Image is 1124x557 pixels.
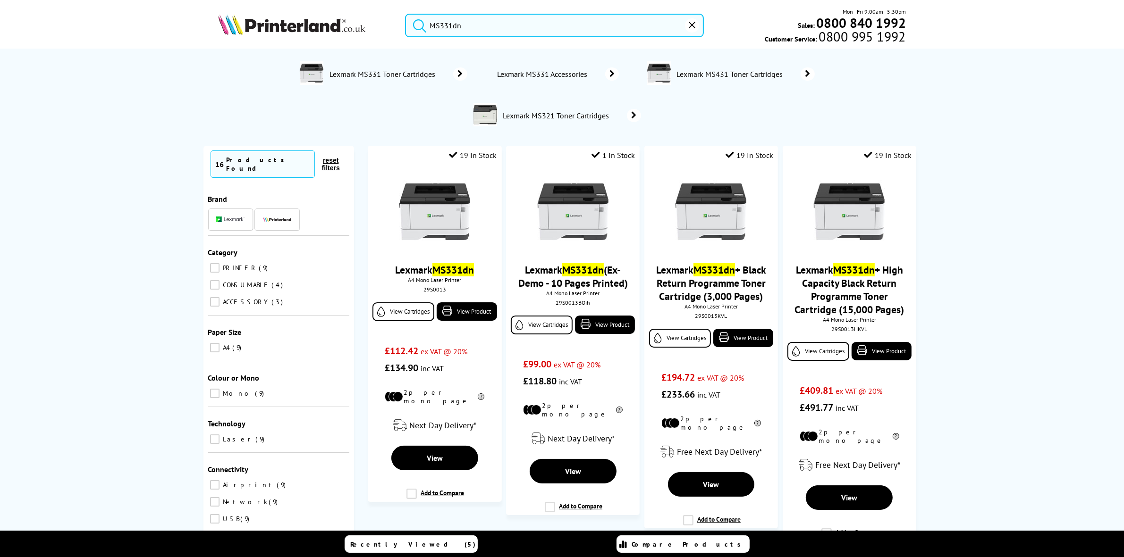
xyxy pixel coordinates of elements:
[649,329,711,348] a: View Cartridges
[216,216,245,222] img: Lexmark
[649,303,773,310] span: A4 Mono Laser Printer
[272,298,286,306] span: 3
[649,439,773,465] div: modal_delivery
[502,111,613,120] span: Lexmark MS321 Toner Cartridges
[277,481,288,489] span: 9
[208,419,246,428] span: Technology
[405,14,703,37] input: Search pr
[221,298,271,306] span: ACCESSORY
[843,7,906,16] span: Mon - Fri 9:00am - 5:30pm
[676,69,786,79] span: Lexmark MS431 Toner Cartridges
[218,14,393,37] a: Printerland Logo
[210,434,220,444] input: Laser 9
[703,480,719,489] span: View
[794,263,904,316] a: LexmarkMS331dn+ High Capacity Black Return Programme Toner Cartridge (15,000 Pages)
[315,156,347,172] button: reset filters
[836,386,882,396] span: ex VAT @ 20%
[693,263,735,276] mark: MS331dn
[372,302,434,321] a: View Cartridges
[473,103,497,126] img: 36S0108-conspage.jpg
[208,327,242,337] span: Paper Size
[421,347,467,356] span: ex VAT @ 20%
[523,401,623,418] li: 2p per mono page
[798,21,815,30] span: Sales:
[221,481,276,489] span: Airprint
[676,176,746,247] img: Lexmark-29S0013-MS331-Front-Small2.jpg
[632,540,746,549] span: Compare Products
[726,150,773,160] div: 19 In Stock
[210,480,220,490] input: Airprint 9
[800,401,833,414] span: £491.77
[554,360,600,369] span: ex VAT @ 20%
[496,69,591,79] span: Lexmark MS331 Accessories
[647,61,671,85] img: Lexmark-MS431-DeptImage.jpg
[409,420,476,431] span: Next Day Delivery*
[818,32,906,41] span: 0800 995 1992
[518,263,628,290] a: LexmarkMS331dn(Ex-Demo - 10 Pages Printed)
[523,358,551,370] span: £99.00
[833,263,875,276] mark: MS331dn
[427,453,443,463] span: View
[395,263,474,276] a: LexmarkMS331dn
[800,384,833,397] span: £409.81
[328,69,439,79] span: Lexmark MS331 Toner Cartridges
[661,415,761,432] li: 2p per mono page
[345,535,478,553] a: Recently Viewed (5)
[651,312,771,319] div: 29S0013KVL
[210,514,220,524] input: USB 9
[790,325,909,333] div: 29S0013HKVL
[233,343,244,352] span: 9
[221,264,258,272] span: PRINTER
[836,403,859,413] span: inc VAT
[661,371,695,383] span: £194.72
[221,498,268,506] span: Network
[241,515,252,523] span: 9
[263,217,291,222] img: Printerland
[216,159,224,169] span: 16
[513,299,633,306] div: 29S0013BOih
[511,425,635,452] div: modal_delivery
[864,150,912,160] div: 19 In Stock
[697,390,720,399] span: inc VAT
[391,446,478,470] a: View
[385,362,418,374] span: £134.90
[530,459,617,483] a: View
[656,263,766,303] a: LexmarkMS331dn+ Black Return Programme Toner Cartridge (3,000 Pages)
[787,452,912,478] div: modal_delivery
[210,263,220,273] input: PRINTER 9
[300,61,323,85] img: 29S0013-deptimage.jpg
[617,535,750,553] a: Compare Products
[559,377,582,386] span: inc VAT
[814,176,885,247] img: Lexmark-29S0013-MS331-Front-Small2.jpg
[562,263,604,276] mark: MS331dn
[523,375,557,387] span: £118.80
[661,388,695,400] span: £233.66
[210,297,220,307] input: ACCESSORY 3
[255,389,267,398] span: 9
[815,18,906,27] a: 0800 840 1992
[841,493,857,502] span: View
[511,290,635,297] span: A4 Mono Laser Printer
[697,373,744,382] span: ex VAT @ 20%
[565,466,581,476] span: View
[208,465,249,474] span: Connectivity
[221,281,271,289] span: CONSUMABLE
[821,528,879,546] label: Add to Compare
[449,150,497,160] div: 19 In Stock
[221,343,232,352] span: A4
[511,316,573,334] a: View Cartridges
[668,472,755,497] a: View
[676,61,815,87] a: Lexmark MS431 Toner Cartridges
[351,540,476,549] span: Recently Viewed (5)
[227,156,310,173] div: Products Found
[210,389,220,398] input: Mono 9
[816,14,906,32] b: 0800 840 1992
[221,389,254,398] span: Mono
[800,428,899,445] li: 2p per mono page
[208,248,238,257] span: Category
[852,342,912,360] a: View Product
[208,194,228,204] span: Brand
[496,67,619,81] a: Lexmark MS331 Accessories
[399,176,470,247] img: Lexmark-29S0013-MS331-Front-Small2.jpg
[406,489,464,507] label: Add to Compare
